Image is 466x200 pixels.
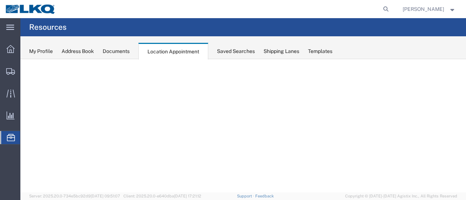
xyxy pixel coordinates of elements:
div: Saved Searches [217,48,255,55]
div: My Profile [29,48,53,55]
iframe: FS Legacy Container [20,59,466,192]
span: Client: 2025.20.0-e640dba [123,194,201,198]
h4: Resources [29,18,67,36]
button: [PERSON_NAME] [402,5,456,13]
div: Documents [103,48,130,55]
span: Server: 2025.20.0-734e5bc92d9 [29,194,120,198]
span: [DATE] 09:51:07 [91,194,120,198]
span: [DATE] 17:21:12 [174,194,201,198]
span: Copyright © [DATE]-[DATE] Agistix Inc., All Rights Reserved [345,193,457,199]
div: Shipping Lanes [264,48,299,55]
img: logo [5,4,56,15]
span: Sopha Sam [403,5,444,13]
div: Location Appointment [138,43,208,60]
div: Address Book [62,48,94,55]
div: Templates [308,48,332,55]
a: Feedback [255,194,274,198]
a: Support [237,194,255,198]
